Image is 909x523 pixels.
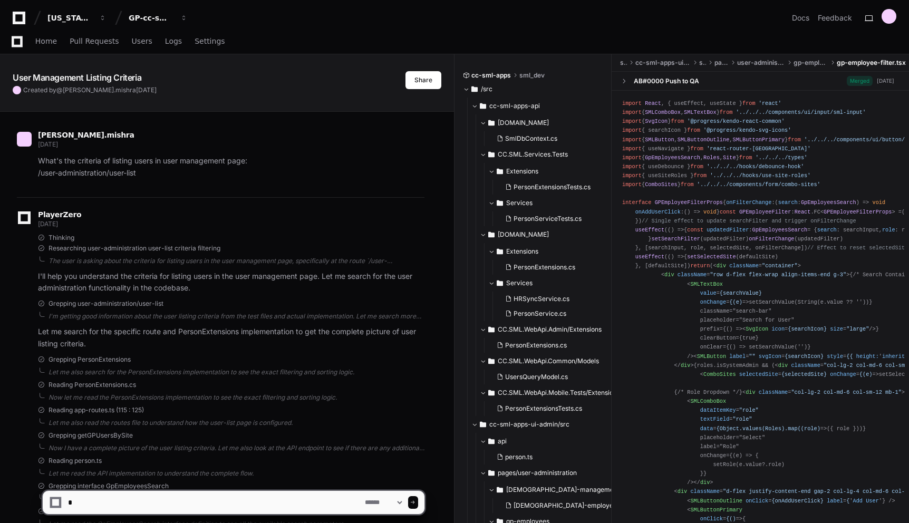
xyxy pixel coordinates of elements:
span: [PERSON_NAME].mishra [38,131,134,139]
span: Roles [703,154,720,161]
span: ComboSites [703,371,736,377]
svg: Directory [497,197,503,209]
span: HRSyncService.cs [514,295,569,303]
svg: Directory [488,355,495,367]
span: @ [56,86,63,94]
span: pages [714,59,729,67]
svg: Directory [488,386,495,399]
span: < = > [661,272,849,278]
span: "" [749,353,755,360]
span: inherit [882,353,905,360]
span: pages/user-administration [498,469,577,477]
div: Let me also read the routes file to understand how the user-list page is configured. [49,419,424,427]
span: GPEmployeeFilter [739,209,791,215]
button: cc-sml-apps-api [471,98,612,114]
app-text-character-animate: User Management Listing Criteria [13,72,141,83]
svg: Directory [471,83,478,95]
span: cc-sml-apps-api [489,102,540,110]
span: div [664,272,674,278]
button: HRSyncService.cs [501,292,614,306]
button: PersonExtensionsTests.cs [492,401,614,416]
span: gp-employees [794,59,828,67]
span: "col-lg-2 col-md-6 col-sm-12 mb-1" [791,389,901,395]
span: "role" [739,407,759,413]
span: SMLTextBox [684,109,717,115]
span: SMLComboBox [690,398,726,404]
span: '@progress/kendo-svg-icons' [703,127,791,133]
span: < = > [742,389,905,395]
span: < = > [713,263,801,269]
span: onFilterChange [749,236,794,242]
span: Created by [23,86,157,94]
span: div [717,263,726,269]
span: import [622,127,642,133]
span: React [795,209,811,215]
span: () => [668,227,684,233]
span: setSearchFilter [651,236,700,242]
span: SMLButtonOutline [678,137,730,143]
svg: Directory [497,277,503,289]
span: import [622,154,642,161]
span: Grepping user-administration/user-list [49,299,163,308]
span: from [687,127,700,133]
span: [DATE] [38,220,57,228]
span: cc-sml-apps-ui-admin/src [489,420,569,429]
span: SmlDbContext.cs [505,134,557,143]
span: className [791,362,820,369]
span: GPEmployeeFilterProps [655,199,723,206]
button: person.ts [492,450,614,464]
span: Services [506,199,533,207]
span: {(e) [729,299,742,305]
span: 'react-router-[GEOGRAPHIC_DATA]' [707,146,810,152]
button: Feedback [818,13,852,23]
span: useEffect [635,254,664,260]
span: onChange [830,371,856,377]
span: Researching user-administration user-list criteria filtering [49,244,220,253]
span: PersonServiceTests.cs [514,215,582,223]
span: '../../../hooks/debounce-hook' [707,163,804,170]
span: Extensions [506,247,538,256]
span: Reading PersonExtensions.cs [49,381,136,389]
button: PersonExtensions.cs [492,338,614,353]
span: search [817,227,837,233]
span: import [622,163,642,170]
span: < = = /> [742,326,876,332]
span: '../../../types' [756,154,808,161]
div: [US_STATE] Pacific [47,13,93,23]
button: [US_STATE] Pacific [43,8,111,27]
button: PersonExtensions.cs [501,260,614,275]
svg: Directory [480,100,486,112]
span: from [788,137,801,143]
span: height: [856,353,879,360]
button: CC.SML.Services.Tests [480,146,620,163]
span: "role" [732,416,752,422]
button: PersonServiceTests.cs [501,211,614,226]
span: SMLButton [645,137,674,143]
span: from [690,163,703,170]
span: const [720,209,736,215]
span: data [700,425,713,432]
span: updatedFilter [707,227,749,233]
span: import [622,100,642,106]
svg: Directory [488,148,495,161]
span: FC [814,209,820,215]
span: () => [668,254,684,260]
span: from [690,146,703,152]
svg: Directory [488,117,495,129]
svg: Directory [488,323,495,336]
span: Site [723,154,736,161]
button: Share [405,71,441,89]
span: GPEmployeeFilterProps [824,209,892,215]
span: className [759,389,788,395]
svg: Directory [488,467,495,479]
span: [DOMAIN_NAME] [498,119,549,127]
span: CC.SML.Services.Tests [498,150,568,159]
span: onAddUserClick [635,209,681,215]
span: Pull Requests [70,38,119,44]
span: useEffect [635,227,664,233]
button: pages/user-administration [480,464,621,481]
span: PlayerZero [38,211,81,218]
div: The user is asking about the criteria for listing users in the user management page, specifically... [49,257,424,265]
span: Grepping PersonExtensions [49,355,131,364]
svg: Directory [488,228,495,241]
